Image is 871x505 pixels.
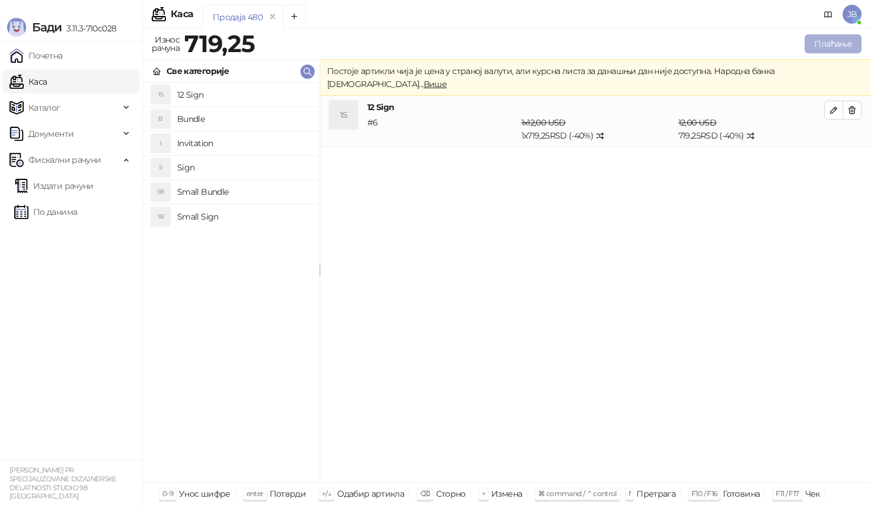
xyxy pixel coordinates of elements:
[776,489,799,498] span: F11 / F17
[365,116,519,142] div: # 6
[143,83,319,482] div: grid
[521,117,566,128] span: 1 x 12,00 USD
[636,486,675,501] div: Претрага
[270,486,306,501] div: Потврди
[819,5,838,24] a: Документација
[28,96,60,120] span: Каталог
[678,117,716,128] span: 12,00 USD
[177,207,310,226] h4: Small Sign
[805,34,862,53] button: Плаћање
[177,158,310,177] h4: Sign
[213,11,262,24] div: Продаја 480
[171,9,193,19] div: Каса
[151,134,170,153] div: I
[419,79,447,89] span: ...
[482,489,485,498] span: +
[14,200,77,224] a: По данима
[14,174,94,198] a: Издати рачуни
[322,489,331,498] span: ↑/↓
[28,148,101,172] span: Фискални рачуни
[805,486,820,501] div: Чек
[337,486,404,501] div: Одабир артикла
[177,110,310,128] h4: Bundle
[62,23,116,34] span: 3.11.3-710c028
[151,110,170,128] div: B
[491,486,522,501] div: Измена
[151,207,170,226] div: SS
[283,5,306,28] button: Add tab
[28,122,73,146] span: Документи
[424,79,447,89] span: Више
[9,70,47,94] a: Каса
[177,85,310,104] h4: 12 Sign
[327,66,775,89] span: Постоје артикли чија је цена у страној валути, али курсна листа за данашњи дан није доступна. Нар...
[9,466,117,500] small: [PERSON_NAME] PR SPECIJALIZOVANE DIZAJNERSKE DELATNOSTI STUDIO 98 [GEOGRAPHIC_DATA]
[246,489,264,498] span: enter
[9,44,63,67] a: Почетна
[329,101,358,129] div: 1S
[162,489,173,498] span: 0-9
[629,489,630,498] span: f
[519,116,676,142] div: 1 x 719,25 RSD (- 40 %)
[177,134,310,153] h4: Invitation
[177,182,310,201] h4: Small Bundle
[420,489,430,498] span: ⌫
[166,65,229,78] div: Све категорије
[151,85,170,104] div: 1S
[723,486,760,501] div: Готовина
[179,486,230,501] div: Унос шифре
[676,116,827,142] div: 719,25 RSD (- 40 %)
[184,29,255,58] strong: 719,25
[151,182,170,201] div: SB
[538,489,617,498] span: ⌘ command / ⌃ control
[436,486,466,501] div: Сторно
[151,158,170,177] div: S
[691,489,717,498] span: F10 / F16
[32,20,62,34] span: Бади
[367,101,824,114] h4: 12 Sign
[149,32,182,56] div: Износ рачуна
[843,5,862,24] span: JB
[265,12,280,22] button: remove
[7,18,26,37] img: Logo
